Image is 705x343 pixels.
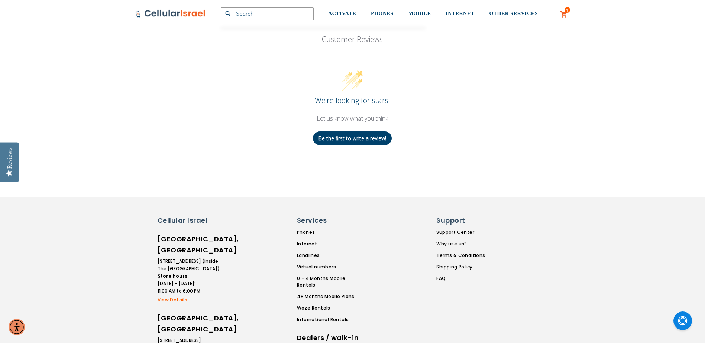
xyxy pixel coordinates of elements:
h6: Support [436,216,481,225]
img: Cellular Israel Logo [135,9,206,18]
a: 0 - 4 Months Mobile Rentals [297,275,365,288]
div: We’re looking for stars! [235,95,469,105]
a: Phones [297,229,365,236]
h6: Services [297,216,360,225]
div: Reviews [6,148,13,169]
p: Customer Reviews [294,34,411,44]
div: Accessibility Menu [9,319,25,335]
span: OTHER SERVICES [489,11,538,16]
h6: [GEOGRAPHIC_DATA], [GEOGRAPHIC_DATA] [158,233,221,256]
strong: Store hours: [158,273,189,279]
h6: [GEOGRAPHIC_DATA], [GEOGRAPHIC_DATA] [158,313,221,335]
a: Terms & Conditions [436,252,485,259]
li: [STREET_ADDRESS] (inside The [GEOGRAPHIC_DATA]) [DATE] - [DATE]: 11:00 AM to 6:00 PM [158,258,221,295]
span: ACTIVATE [328,11,356,16]
a: Virtual numbers [297,264,365,270]
a: View Details [158,297,221,303]
a: Shipping Policy [436,264,485,270]
button: Be the first to write a review! [313,131,392,145]
span: PHONES [371,11,394,16]
div: Let us know what you think [235,114,469,122]
a: Waze Rentals [297,305,365,311]
a: Internet [297,241,365,247]
a: Landlines [297,252,365,259]
h6: Cellular Israel [158,216,221,225]
a: International Rentals [297,316,365,323]
a: Why use us? [436,241,485,247]
span: MOBILE [408,11,431,16]
input: Search [221,7,314,20]
span: 1 [566,7,569,13]
span: INTERNET [446,11,474,16]
a: Support Center [436,229,485,236]
a: FAQ [436,275,485,282]
a: 4+ Months Mobile Plans [297,293,365,300]
a: 1 [560,10,568,19]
